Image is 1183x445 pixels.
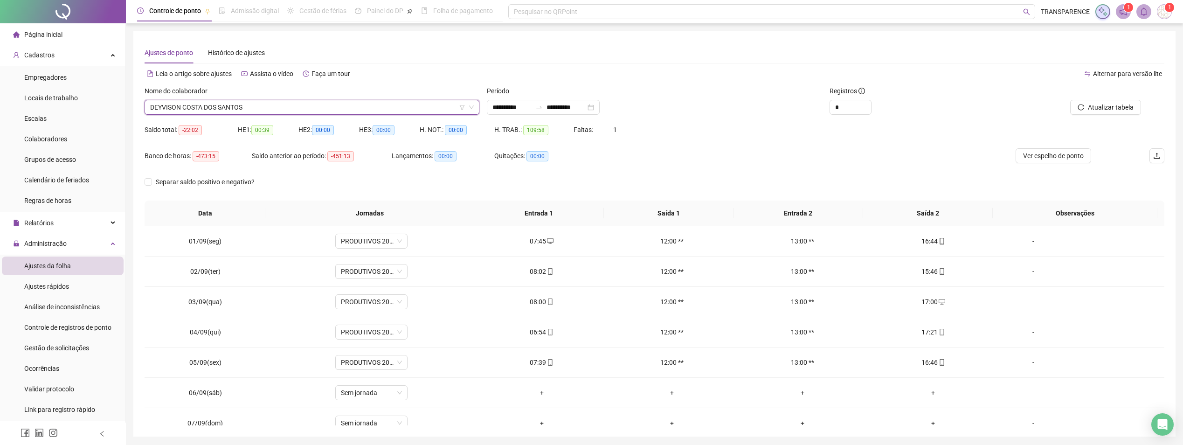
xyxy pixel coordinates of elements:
span: -22:02 [179,125,202,135]
div: 06:54 [484,327,600,337]
div: HE 1: [238,125,298,135]
span: Escalas [24,115,47,122]
span: Gestão de férias [299,7,346,14]
div: H. NOT.: [420,125,494,135]
div: - [1006,357,1061,368]
span: Observações [1000,208,1150,218]
span: facebook [21,428,30,438]
label: Nome do colaborador [145,86,214,96]
span: 1 [1168,4,1171,11]
span: Faça um tour [311,70,350,77]
div: - [1006,297,1061,307]
span: Grupos de acesso [24,156,76,163]
th: Data [145,201,265,226]
span: Atualizar tabela [1088,102,1134,112]
span: 00:00 [445,125,467,135]
span: 00:00 [526,151,548,161]
span: dashboard [355,7,361,14]
div: 17:00 [875,297,991,307]
span: 1 [1127,4,1130,11]
span: to [535,104,543,111]
span: Controle de ponto [149,7,201,14]
span: Ajustes da folha [24,262,71,270]
span: swap [1084,70,1091,77]
span: left [99,431,105,437]
span: mobile [938,238,945,244]
th: Entrada 2 [733,201,863,226]
div: H. TRAB.: [494,125,574,135]
span: desktop [546,238,553,244]
span: Link para registro rápido [24,406,95,413]
img: sparkle-icon.fc2bf0ac1784a2077858766a79e2daf3.svg [1098,7,1108,17]
span: Leia o artigo sobre ajustes [156,70,232,77]
span: 01/09(seg) [189,237,221,245]
label: Período [487,86,515,96]
span: Registros [830,86,865,96]
span: Relatórios [24,219,54,227]
span: youtube [241,70,248,77]
th: Saída 2 [863,201,993,226]
span: 00:00 [312,125,334,135]
span: PRODUTIVOS 2023 [341,325,402,339]
span: bell [1140,7,1148,16]
span: mobile [938,268,945,275]
sup: 1 [1124,3,1133,12]
span: Faltas: [574,126,595,133]
div: Banco de horas: [145,151,252,161]
div: 07:45 [484,236,600,246]
span: filter [459,104,465,110]
button: Atualizar tabela [1070,100,1141,115]
div: 17:21 [875,327,991,337]
span: Locais de trabalho [24,94,78,102]
div: 07:39 [484,357,600,368]
span: mobile [938,329,945,335]
span: clock-circle [137,7,144,14]
span: Ajustes rápidos [24,283,69,290]
sup: Atualize o seu contato no menu Meus Dados [1165,3,1174,12]
div: + [745,388,860,398]
span: Administração [24,240,67,247]
th: Jornadas [265,201,474,226]
span: Calendário de feriados [24,176,89,184]
span: 05/09(sex) [189,359,221,366]
span: lock [13,240,20,247]
span: 00:00 [435,151,457,161]
span: Empregadores [24,74,67,81]
div: Quitações: [494,151,588,161]
div: - [1006,236,1061,246]
span: -451:13 [327,151,354,161]
span: file [13,220,20,226]
span: pushpin [407,8,413,14]
span: PRODUTIVOS 2023 [341,355,402,369]
div: + [614,418,730,428]
span: mobile [938,359,945,366]
span: PRODUTIVOS 2023 [341,295,402,309]
div: 08:00 [484,297,600,307]
th: Entrada 1 [474,201,604,226]
div: HE 2: [298,125,359,135]
span: user-add [13,52,20,58]
span: info-circle [858,88,865,94]
span: down [469,104,474,110]
span: 02/09(ter) [190,268,221,275]
span: 1 [613,126,617,133]
span: DEYVISON COSTA DOS SANTOS [150,100,474,114]
div: + [875,388,991,398]
div: 16:46 [875,357,991,368]
span: TRANSPARENCE [1041,7,1090,17]
div: - [1006,266,1061,277]
span: Ajustes de ponto [145,49,193,56]
div: Saldo anterior ao período: [252,151,392,161]
div: 08:02 [484,266,600,277]
div: + [614,388,730,398]
span: Análise de inconsistências [24,303,100,311]
span: search [1023,8,1030,15]
span: 06/09(sáb) [189,389,222,396]
div: + [875,418,991,428]
span: home [13,31,20,38]
span: desktop [938,299,945,305]
span: Gestão de solicitações [24,344,89,352]
span: Assista o vídeo [250,70,293,77]
span: Ocorrências [24,365,59,372]
span: Separar saldo positivo e negativo? [152,177,258,187]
